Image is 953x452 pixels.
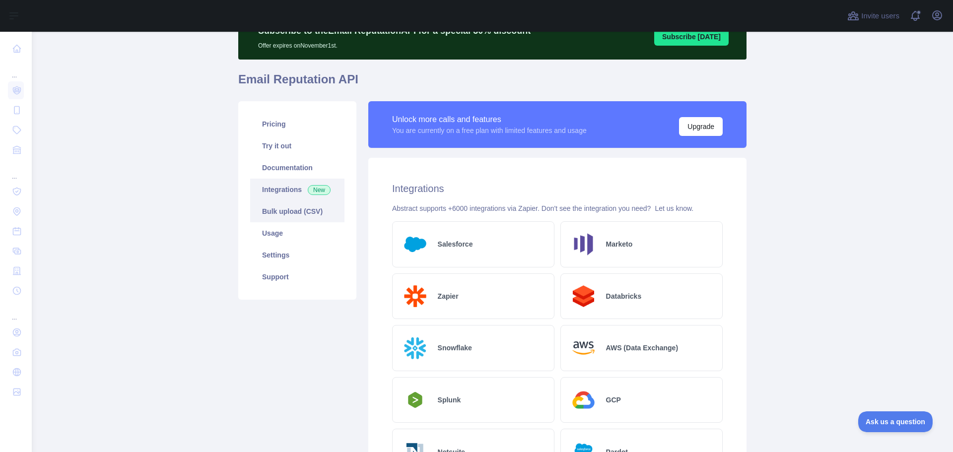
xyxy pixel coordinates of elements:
button: Let us know. [655,203,693,213]
span: New [308,185,331,195]
h2: Zapier [438,291,459,301]
img: Logo [401,333,430,363]
h2: AWS (Data Exchange) [606,343,678,353]
h2: Salesforce [438,239,473,249]
img: Logo [569,386,598,415]
h1: Email Reputation API [238,71,747,95]
h2: Integrations [392,182,723,195]
div: ... [8,60,24,79]
button: Invite users [845,8,901,24]
p: Offer expires on November 1st. [258,38,531,50]
img: Logo [569,333,598,363]
h2: GCP [606,395,621,405]
div: Abstract supports +6000 integrations via Zapier. Don't see the integration you need? [392,203,723,213]
a: Documentation [250,157,344,179]
div: You are currently on a free plan with limited features and usage [392,126,587,135]
div: ... [8,161,24,181]
a: Settings [250,244,344,266]
iframe: Toggle Customer Support [858,411,933,432]
img: Logo [569,230,598,259]
img: Logo [401,230,430,259]
img: Logo [401,389,430,411]
a: Bulk upload (CSV) [250,200,344,222]
a: Usage [250,222,344,244]
a: Integrations New [250,179,344,200]
div: Unlock more calls and features [392,114,587,126]
div: ... [8,302,24,322]
a: Pricing [250,113,344,135]
h2: Splunk [438,395,461,405]
button: Upgrade [679,117,723,136]
img: Logo [401,282,430,311]
button: Subscribe [DATE] [654,28,729,46]
span: Invite users [861,10,899,22]
h2: Snowflake [438,343,472,353]
h2: Databricks [606,291,642,301]
a: Try it out [250,135,344,157]
a: Support [250,266,344,288]
h2: Marketo [606,239,633,249]
img: Logo [569,282,598,311]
